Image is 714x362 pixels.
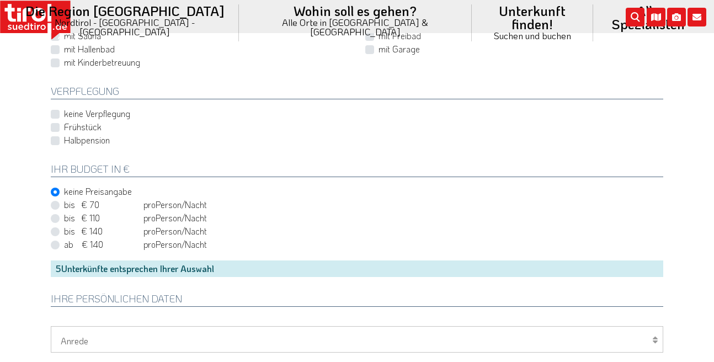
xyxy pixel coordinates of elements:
[64,238,207,251] label: pro /Nacht
[51,260,663,277] div: Unterkünfte entsprechen Ihrer Auswahl
[51,294,663,307] h2: Ihre persönlichen Daten
[64,238,141,251] span: ab € 140
[647,8,665,26] i: Karte öffnen
[156,238,182,250] em: Person
[252,18,459,36] small: Alle Orte in [GEOGRAPHIC_DATA] & [GEOGRAPHIC_DATA]
[51,86,663,99] h2: Verpflegung
[688,8,706,26] i: Kontakt
[64,56,140,68] label: mit Kinderbetreuung
[64,212,141,224] span: bis € 110
[156,212,182,223] em: Person
[667,8,686,26] i: Fotogalerie
[64,199,207,211] label: pro /Nacht
[64,108,130,120] label: keine Verpflegung
[64,212,207,224] label: pro /Nacht
[51,164,663,177] h2: Ihr Budget in €
[64,225,141,237] span: bis € 140
[64,199,141,211] span: bis € 70
[64,185,132,198] label: keine Preisangabe
[156,199,182,210] em: Person
[55,263,61,274] span: 5
[24,18,226,36] small: Nordtirol - [GEOGRAPHIC_DATA] - [GEOGRAPHIC_DATA]
[485,31,580,40] small: Suchen und buchen
[64,121,102,133] label: Frühstück
[156,225,182,237] em: Person
[64,225,207,237] label: pro /Nacht
[64,134,110,146] label: Halbpension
